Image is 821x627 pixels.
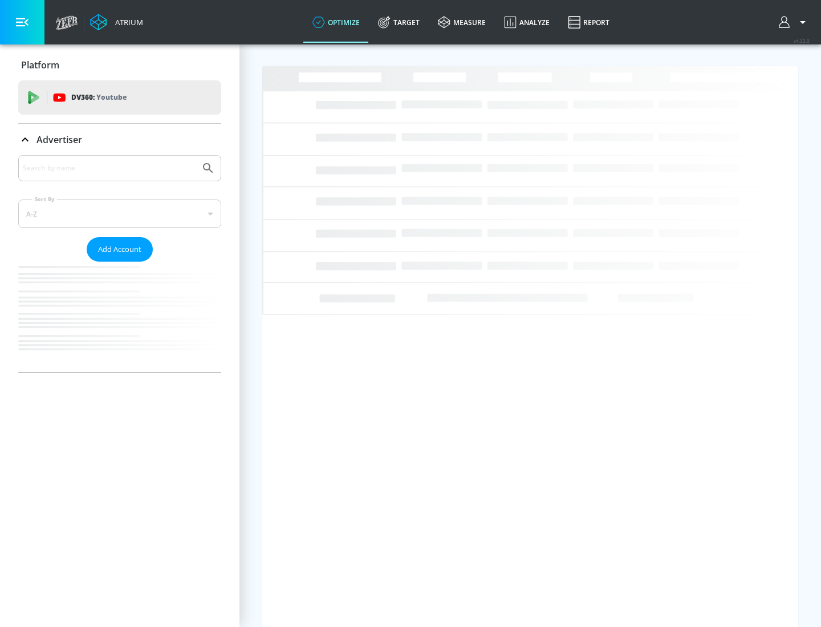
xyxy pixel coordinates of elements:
div: Advertiser [18,124,221,156]
div: DV360: Youtube [18,80,221,115]
div: A-Z [18,199,221,228]
a: Target [369,2,429,43]
input: Search by name [23,161,196,176]
div: Atrium [111,17,143,27]
a: measure [429,2,495,43]
div: Platform [18,49,221,81]
span: Add Account [98,243,141,256]
span: v 4.32.0 [794,38,810,44]
a: optimize [303,2,369,43]
a: Atrium [90,14,143,31]
p: Platform [21,59,59,71]
a: Analyze [495,2,559,43]
p: Advertiser [36,133,82,146]
div: Advertiser [18,155,221,372]
a: Report [559,2,619,43]
button: Add Account [87,237,153,262]
nav: list of Advertiser [18,262,221,372]
p: Youtube [96,91,127,103]
label: Sort By [32,196,57,203]
p: DV360: [71,91,127,104]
